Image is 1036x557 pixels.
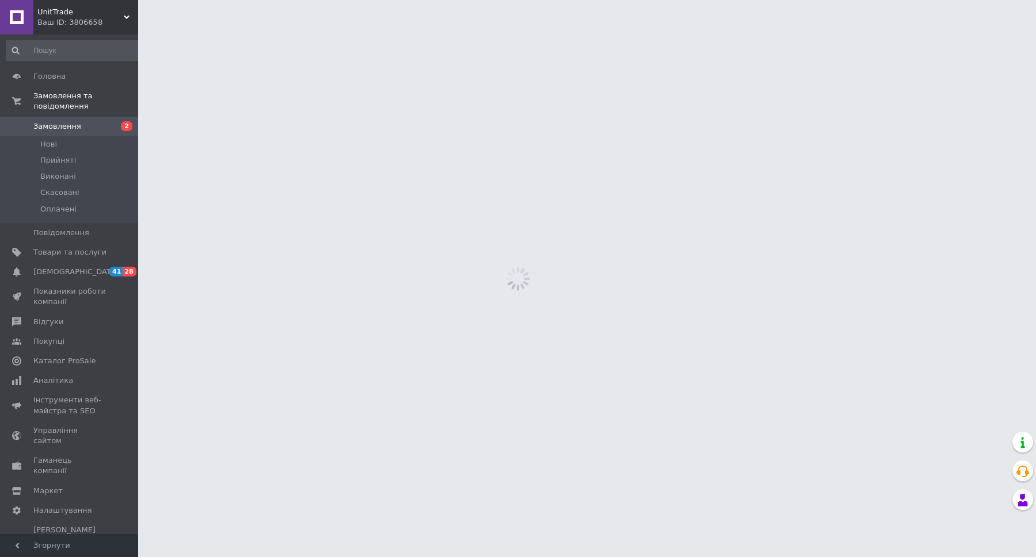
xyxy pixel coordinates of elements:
span: Управління сайтом [33,425,106,446]
span: Замовлення та повідомлення [33,91,138,112]
span: Інструменти веб-майстра та SEO [33,395,106,416]
span: 2 [121,121,132,131]
span: [PERSON_NAME] та рахунки [33,525,106,556]
span: Замовлення [33,121,81,132]
span: Гаманець компанії [33,455,106,476]
span: Головна [33,71,66,82]
span: Товари та послуги [33,247,106,258]
span: Нові [40,139,57,149]
span: 28 [123,267,136,276]
span: UnitTrade [37,7,124,17]
input: Пошук [6,40,144,61]
span: Відгуки [33,317,63,327]
span: Оплачені [40,204,77,214]
div: Ваш ID: 3806658 [37,17,138,28]
span: Скасовані [40,187,79,198]
span: [DEMOGRAPHIC_DATA] [33,267,119,277]
span: Каталог ProSale [33,356,96,366]
span: Показники роботи компанії [33,286,106,307]
span: Повідомлення [33,228,89,238]
span: Маркет [33,486,63,496]
span: 41 [109,267,123,276]
span: Прийняті [40,155,76,166]
span: Налаштування [33,505,92,516]
span: Аналітика [33,375,73,386]
span: Виконані [40,171,76,182]
span: Покупці [33,336,64,347]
